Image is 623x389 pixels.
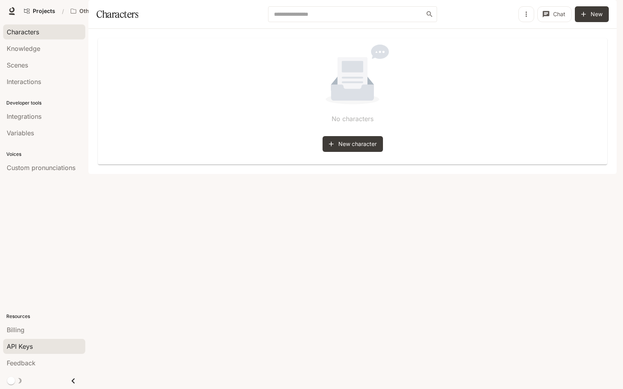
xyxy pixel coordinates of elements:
[21,3,59,19] a: Go to projects
[67,3,117,19] button: Open workspace menu
[79,8,105,15] p: Otherhalf
[96,6,138,22] h1: Characters
[537,6,572,22] button: Chat
[575,6,609,22] button: New
[323,136,383,152] button: New character
[332,114,373,123] p: No characters
[33,8,55,15] span: Projects
[59,7,67,15] div: /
